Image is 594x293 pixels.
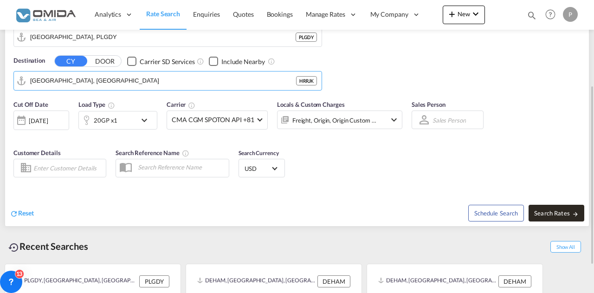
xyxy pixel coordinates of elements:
[14,28,322,46] md-input-container: Gdynia, PLGDY
[317,275,350,287] div: DEHAM
[18,209,34,217] span: Reset
[277,111,402,129] div: Freight Origin Origin Custom Destination Factory Stuffingicon-chevron-down
[446,8,458,20] md-icon: icon-plus 400-fg
[233,10,253,18] span: Quotes
[470,8,481,20] md-icon: icon-chevron-down
[277,101,345,108] span: Locals & Custom Charges
[10,209,18,218] md-icon: icon-refresh
[443,6,485,24] button: icon-plus 400-fgNewicon-chevron-down
[527,10,537,24] div: icon-magnify
[245,164,271,173] span: USD
[78,111,157,130] div: 20GP x1icon-chevron-down
[193,10,220,18] span: Enquiries
[370,10,408,19] span: My Company
[146,10,180,18] span: Rate Search
[108,102,115,109] md-icon: icon-information-outline
[167,101,195,108] span: Carrier
[13,149,60,156] span: Customer Details
[116,149,189,156] span: Search Reference Name
[572,211,579,217] md-icon: icon-arrow-right
[446,10,481,18] span: New
[14,4,77,25] img: 459c566038e111ed959c4fc4f0a4b274.png
[542,7,558,22] span: Help
[292,114,377,127] div: Freight Origin Origin Custom Destination Factory Stuffing
[30,74,296,88] input: Search by Port
[388,114,400,125] md-icon: icon-chevron-down
[239,150,279,156] span: Search Currency
[563,7,578,22] div: P
[221,57,265,66] div: Include Nearby
[268,58,275,65] md-icon: Unchecked: Ignores neighbouring ports when fetching rates.Checked : Includes neighbouring ports w...
[267,10,293,18] span: Bookings
[78,101,115,108] span: Load Type
[188,102,195,109] md-icon: The selected Trucker/Carrierwill be displayed in the rate results If the rates are from another f...
[14,72,322,90] md-input-container: Rijeka, HRRJK
[33,161,103,175] input: Enter Customer Details
[550,241,581,253] span: Show All
[13,56,45,65] span: Destination
[89,56,121,66] button: DOOR
[139,275,169,287] div: PLGDY
[432,113,467,127] md-select: Sales Person
[296,33,317,42] div: PLGDY
[468,205,524,221] button: Note: By default Schedule search will only considerorigin ports, destination ports and cut off da...
[244,162,280,175] md-select: Select Currency: $ USDUnited States Dollar
[29,117,48,125] div: [DATE]
[16,275,137,287] div: PLGDY, Gdynia, Poland, Eastern Europe , Europe
[182,150,189,157] md-icon: Your search will be saved by the below given name
[172,115,254,124] span: CMA CGM SPOTON API +81
[209,56,265,66] md-checkbox: Checkbox No Ink
[412,101,445,108] span: Sales Person
[13,101,48,108] span: Cut Off Date
[30,30,296,44] input: Search by Port
[94,114,117,127] div: 20GP x1
[55,56,87,66] button: CY
[378,275,496,287] div: DEHAM, Hamburg, Germany, Western Europe, Europe
[296,76,317,85] div: HRRJK
[140,57,195,66] div: Carrier SD Services
[197,275,315,287] div: DEHAM, Hamburg, Germany, Western Europe, Europe
[498,275,531,287] div: DEHAM
[139,115,155,126] md-icon: icon-chevron-down
[13,111,69,130] div: [DATE]
[95,10,121,19] span: Analytics
[529,205,584,221] button: Search Ratesicon-arrow-right
[13,129,20,142] md-datepicker: Select
[133,160,229,174] input: Search Reference Name
[5,236,92,257] div: Recent Searches
[306,10,345,19] span: Manage Rates
[197,58,204,65] md-icon: Unchecked: Search for CY (Container Yard) services for all selected carriers.Checked : Search for...
[127,56,195,66] md-checkbox: Checkbox No Ink
[8,242,19,253] md-icon: icon-backup-restore
[10,208,34,219] div: icon-refreshReset
[527,10,537,20] md-icon: icon-magnify
[534,209,579,217] span: Search Rates
[542,7,563,23] div: Help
